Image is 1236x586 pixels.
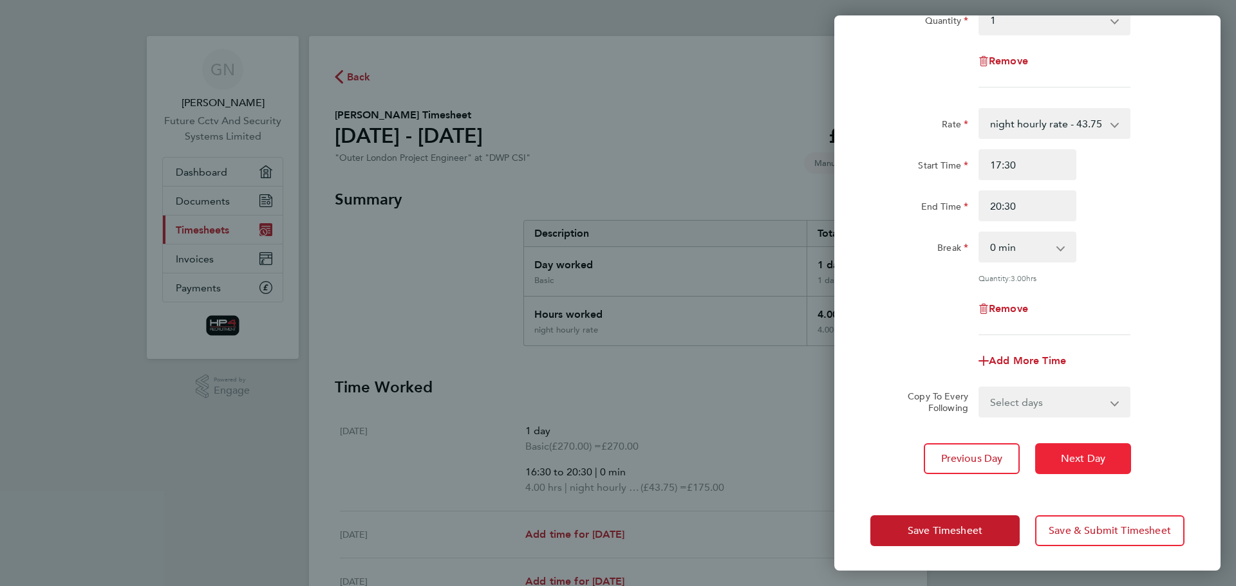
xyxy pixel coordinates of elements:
[921,201,968,216] label: End Time
[979,273,1130,283] div: Quantity: hrs
[979,304,1028,314] button: Remove
[937,242,968,257] label: Break
[1035,515,1184,546] button: Save & Submit Timesheet
[918,160,968,175] label: Start Time
[897,390,968,414] label: Copy To Every Following
[1035,443,1131,474] button: Next Day
[989,55,1028,67] span: Remove
[989,302,1028,315] span: Remove
[942,118,968,134] label: Rate
[979,356,1066,366] button: Add More Time
[924,443,1020,474] button: Previous Day
[1061,452,1105,465] span: Next Day
[989,354,1066,367] span: Add More Time
[941,452,1003,465] span: Previous Day
[979,56,1028,66] button: Remove
[908,524,982,537] span: Save Timesheet
[925,15,968,30] label: Quantity
[1011,273,1026,283] span: 3.00
[870,515,1020,546] button: Save Timesheet
[979,149,1076,180] input: E.g. 08:00
[1049,524,1171,537] span: Save & Submit Timesheet
[979,190,1076,221] input: E.g. 18:00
